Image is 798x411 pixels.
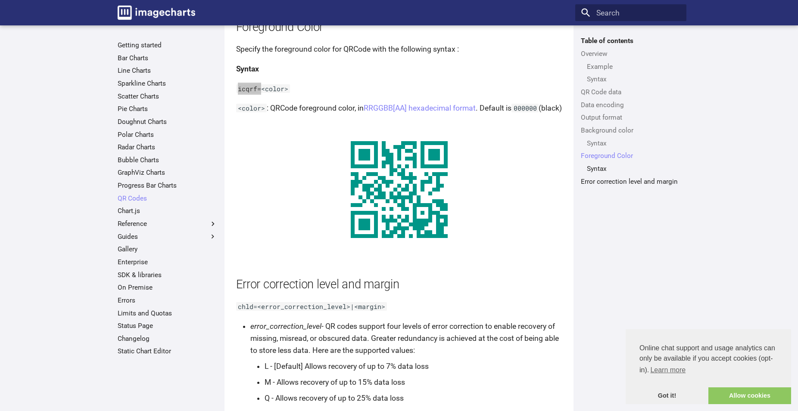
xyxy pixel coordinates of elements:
[236,104,267,112] code: <color>
[118,117,217,126] a: Doughnut Charts
[118,321,217,330] a: Status Page
[118,181,217,190] a: Progress Bar Charts
[118,66,217,75] a: Line Charts
[708,387,791,405] a: allow cookies
[236,276,562,293] h2: Error correction level and margin
[581,126,680,135] a: Background color
[265,360,562,372] li: L - [Default] Allows recovery of up to 7% data loss
[118,143,217,151] a: Radar Charts
[581,151,680,160] a: Foreground Color
[118,92,217,101] a: Scatter Charts
[118,271,217,279] a: SDK & libraries
[575,37,686,45] label: Table of contents
[118,347,217,355] a: Static Chart Editor
[575,4,686,22] input: Search
[581,49,680,58] a: Overview
[265,392,562,404] li: Q - Allows recovery of up to 25% data loss
[114,2,199,23] a: Image-Charts documentation
[236,19,562,36] h2: Foreground Color
[265,376,562,388] li: M - Allows recovery of up to 15% data loss
[118,41,217,49] a: Getting started
[581,101,680,109] a: Data encoding
[118,6,195,20] img: logo
[649,364,687,377] a: learn more about cookies
[118,334,217,343] a: Changelog
[364,104,476,112] a: RRGGBB[AA] hexadecimal format
[331,122,467,257] img: chart
[118,194,217,203] a: QR Codes
[118,130,217,139] a: Polar Charts
[587,139,681,148] a: Syntax
[118,219,217,228] label: Reference
[511,104,539,112] code: 000000
[581,177,680,186] a: Error correction level and margin
[639,343,777,377] span: Online chat support and usage analytics can only be available if you accept cookies (opt-in).
[236,63,562,75] h4: Syntax
[587,62,681,71] a: Example
[118,296,217,305] a: Errors
[236,43,562,55] p: Specify the foreground color for QRCode with the following syntax :
[581,62,680,84] nav: Overview
[236,302,387,311] code: chld=<error_correction_level>|<margin>
[118,105,217,113] a: Pie Charts
[118,207,217,215] a: Chart.js
[581,113,680,122] a: Output format
[587,164,681,173] a: Syntax
[236,84,290,93] code: icqrf=<color>
[250,322,321,331] em: error_correction_level
[118,169,217,177] a: GraphViz Charts
[581,164,680,173] nav: Foreground Color
[118,79,217,88] a: Sparkline Charts
[236,102,562,114] p: : QRCode foreground color, in . Default is (black)
[587,75,681,83] a: Syntax
[581,88,680,96] a: QR Code data
[118,245,217,253] a: Gallery
[581,139,680,148] nav: Background color
[118,258,217,266] a: Enterprise
[118,156,217,164] a: Bubble Charts
[575,37,686,185] nav: Table of contents
[118,232,217,241] label: Guides
[118,54,217,62] a: Bar Charts
[626,329,791,404] div: cookieconsent
[118,309,217,318] a: Limits and Quotas
[626,387,708,405] a: dismiss cookie message
[118,283,217,292] a: On Premise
